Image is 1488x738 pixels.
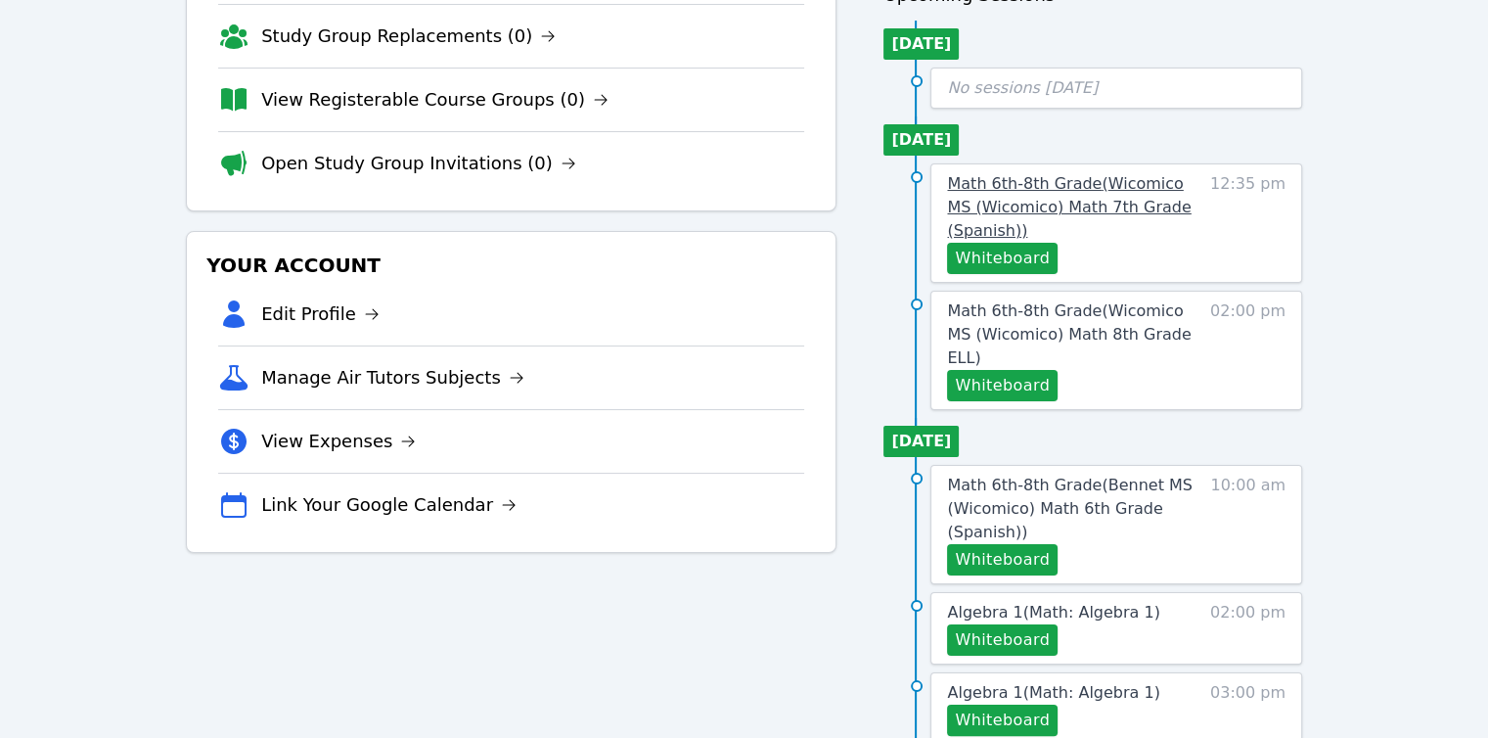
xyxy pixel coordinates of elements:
[947,243,1058,274] button: Whiteboard
[261,364,524,392] a: Manage Air Tutors Subjects
[203,248,820,283] h3: Your Account
[261,428,416,455] a: View Expenses
[947,544,1058,576] button: Whiteboard
[947,78,1098,97] span: No sessions [DATE]
[947,300,1200,370] a: Math 6th-8th Grade(Wicomico MS (Wicomico) Math 8th Grade ELL)
[261,491,517,519] a: Link Your Google Calendar
[261,86,609,114] a: View Registerable Course Groups (0)
[261,300,380,328] a: Edit Profile
[1210,172,1285,274] span: 12:35 pm
[947,603,1159,622] span: Algebra 1 ( Math: Algebra 1 )
[947,172,1200,243] a: Math 6th-8th Grade(Wicomico MS (Wicomico) Math 7th Grade (Spanish))
[947,681,1159,705] a: Algebra 1(Math: Algebra 1)
[1210,601,1285,656] span: 02:00 pm
[947,476,1192,541] span: Math 6th-8th Grade ( Bennet MS (Wicomico) Math 6th Grade (Spanish) )
[261,150,576,177] a: Open Study Group Invitations (0)
[947,705,1058,736] button: Whiteboard
[947,683,1159,702] span: Algebra 1 ( Math: Algebra 1 )
[947,474,1200,544] a: Math 6th-8th Grade(Bennet MS (Wicomico) Math 6th Grade (Spanish))
[947,624,1058,656] button: Whiteboard
[1210,474,1285,576] span: 10:00 am
[947,601,1159,624] a: Algebra 1(Math: Algebra 1)
[883,124,959,156] li: [DATE]
[947,174,1191,240] span: Math 6th-8th Grade ( Wicomico MS (Wicomico) Math 7th Grade (Spanish) )
[947,370,1058,401] button: Whiteboard
[883,426,959,457] li: [DATE]
[883,28,959,60] li: [DATE]
[1210,681,1285,736] span: 03:00 pm
[261,23,556,50] a: Study Group Replacements (0)
[947,301,1191,367] span: Math 6th-8th Grade ( Wicomico MS (Wicomico) Math 8th Grade ELL )
[1210,300,1285,401] span: 02:00 pm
